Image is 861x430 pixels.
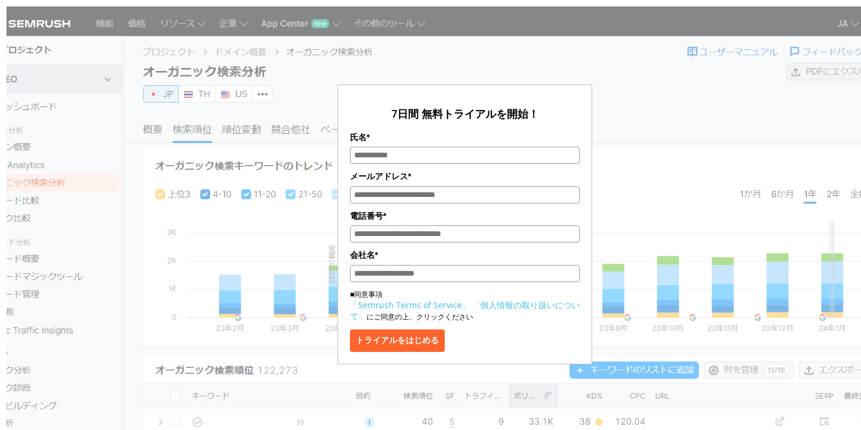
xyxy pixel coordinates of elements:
button: トライアルをはじめる [350,329,445,352]
p: ■同意事項 にご同意の上、クリックください [350,289,580,322]
span: 7日間 無料トライアルを開始！ [391,106,539,121]
label: 電話番号* [350,209,580,222]
label: メールアドレス* [350,170,580,183]
a: 「個人情報の取り扱いについて」 [350,299,580,322]
a: 「Semrush Terms of Service」 [350,299,470,311]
